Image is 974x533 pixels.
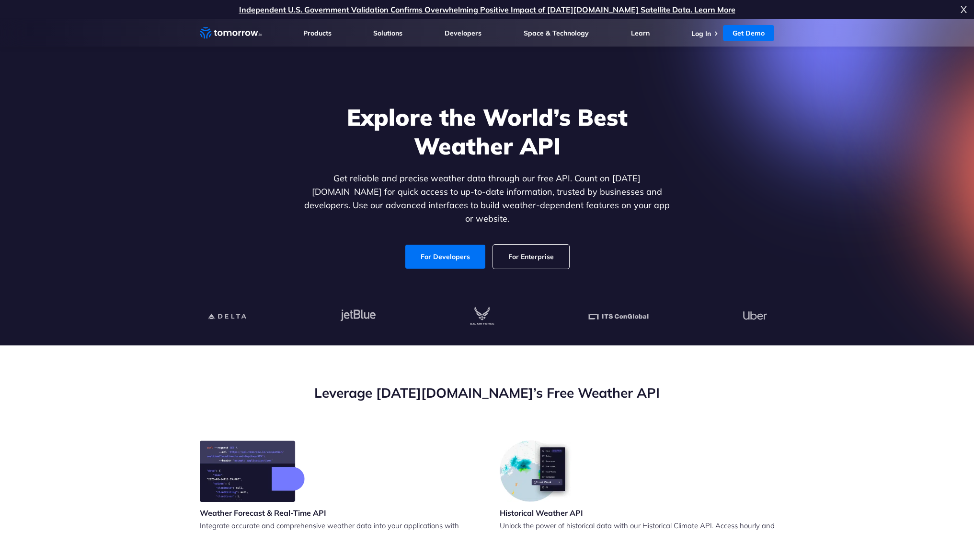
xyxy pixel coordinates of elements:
a: Get Demo [723,25,774,41]
a: Log In [691,29,711,38]
h3: Historical Weather API [500,508,583,518]
h1: Explore the World’s Best Weather API [302,103,672,160]
a: Space & Technology [524,29,589,37]
p: Get reliable and precise weather data through our free API. Count on [DATE][DOMAIN_NAME] for quic... [302,172,672,225]
a: Solutions [373,29,402,37]
a: Products [303,29,332,37]
a: Developers [445,29,481,37]
a: Independent U.S. Government Validation Confirms Overwhelming Positive Impact of [DATE][DOMAIN_NAM... [239,5,735,14]
a: Learn [631,29,650,37]
h3: Weather Forecast & Real-Time API [200,508,326,518]
a: For Enterprise [493,245,569,269]
a: Home link [200,26,262,40]
a: For Developers [405,245,485,269]
h2: Leverage [DATE][DOMAIN_NAME]’s Free Weather API [200,384,775,402]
